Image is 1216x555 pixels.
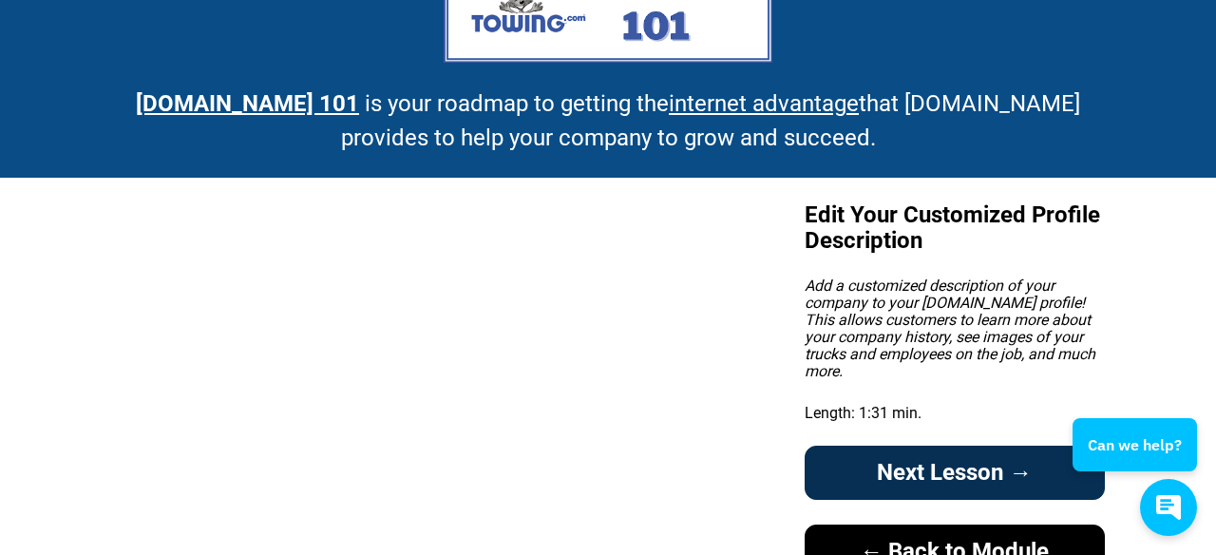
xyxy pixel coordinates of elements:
[341,90,1087,151] span: is your roadmap to getting the that [DOMAIN_NAME] provides to help your company to grow and succeed.
[805,446,1105,500] a: Next Lesson →
[805,277,1099,380] em: Add a customized description of your company to your [DOMAIN_NAME] profile! This allows customers...
[1057,366,1216,555] iframe: Conversations
[136,90,359,117] a: [DOMAIN_NAME] 101
[805,405,1105,422] p: Length: 1:31 min.
[669,90,859,117] u: internet advantage
[805,201,1106,254] strong: Edit Your Customized Profile Description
